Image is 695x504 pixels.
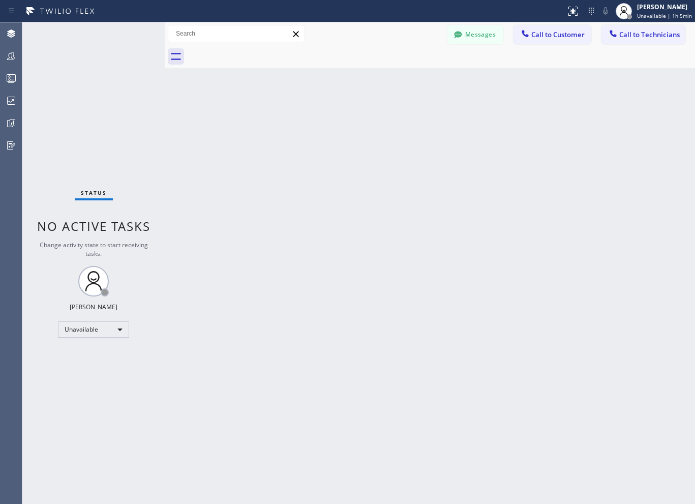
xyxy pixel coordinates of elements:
span: Unavailable | 1h 5min [637,12,692,19]
div: [PERSON_NAME] [70,303,117,311]
button: Call to Customer [513,25,591,44]
div: Unavailable [58,321,129,338]
span: Call to Customer [531,30,585,39]
button: Mute [598,4,613,18]
button: Messages [447,25,503,44]
span: Status [81,189,107,196]
span: Change activity state to start receiving tasks. [40,241,148,258]
div: [PERSON_NAME] [637,3,692,11]
button: Call to Technicians [601,25,685,44]
input: Search [168,25,305,42]
span: No active tasks [37,218,150,234]
span: Call to Technicians [619,30,680,39]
